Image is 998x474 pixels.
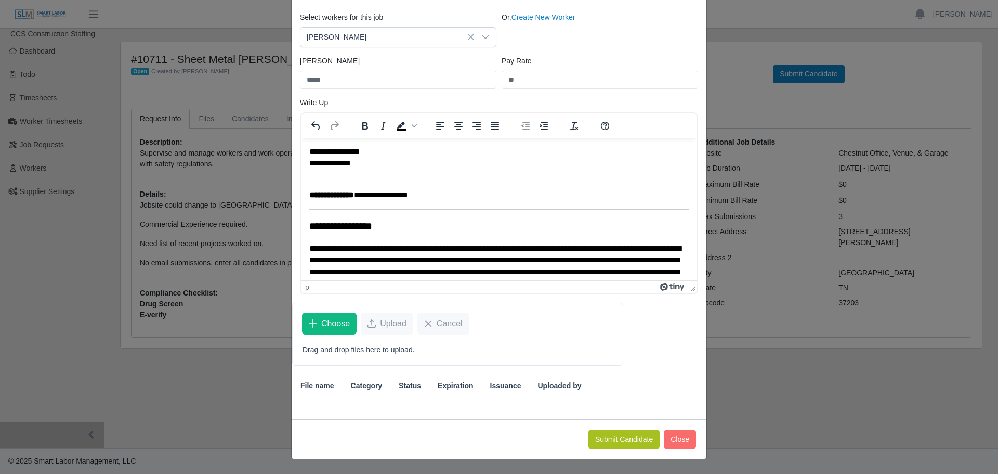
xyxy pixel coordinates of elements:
[351,380,383,391] span: Category
[438,380,473,391] span: Expiration
[302,313,357,335] button: Choose
[300,97,328,108] label: Write Up
[300,380,334,391] span: File name
[537,380,581,391] span: Uploaded by
[417,313,469,335] button: Cancel
[325,119,343,133] button: Redo
[499,12,701,47] div: Or,
[301,138,697,280] iframe: Rich Text Area
[300,56,360,67] label: [PERSON_NAME]
[374,119,392,133] button: Italic
[596,119,614,133] button: Help
[431,119,449,133] button: Align left
[392,119,418,133] div: Background color Black
[356,119,374,133] button: Bold
[305,283,309,291] div: p
[468,119,485,133] button: Align right
[664,430,696,449] button: Close
[450,119,467,133] button: Align center
[307,119,325,133] button: Undo
[502,56,532,67] label: Pay Rate
[517,119,534,133] button: Decrease indent
[321,317,350,330] span: Choose
[380,317,406,330] span: Upload
[399,380,421,391] span: Status
[361,313,413,335] button: Upload
[660,283,686,291] a: Powered by Tiny
[437,317,463,330] span: Cancel
[686,281,697,293] div: Press the Up and Down arrow keys to resize the editor.
[303,344,613,355] p: Drag and drop files here to upload.
[588,430,660,449] button: Submit Candidate
[535,119,553,133] button: Increase indent
[566,119,583,133] button: Clear formatting
[300,28,475,47] span: Richard Bisquera
[486,119,504,133] button: Justify
[490,380,521,391] span: Issuance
